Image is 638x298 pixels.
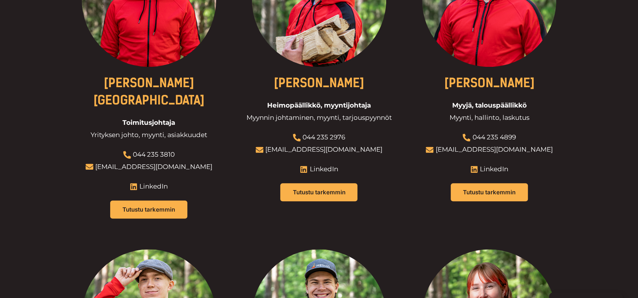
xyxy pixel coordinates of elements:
[472,133,516,141] a: 044 235 4899
[444,76,534,90] a: [PERSON_NAME]
[133,151,175,158] a: 044 235 3810
[122,117,175,129] span: Toimitusjohtaja
[470,163,508,175] a: LinkedIn
[267,99,371,112] span: Heimopäällikkö, myyntijohtaja
[449,112,529,124] span: Myynti, hallinto, laskutus
[452,99,526,112] span: Myyjä, talouspäällikkö
[302,133,345,141] a: 044 235 2976
[246,112,392,124] span: Myynnin johtaminen, myynti, tarjouspyynnöt
[137,180,168,193] span: LinkedIn
[478,163,508,175] span: LinkedIn
[274,76,364,90] a: [PERSON_NAME]
[300,163,338,175] a: LinkedIn
[91,129,207,141] span: Yrityksen johto, myynti, asiakkuudet
[463,189,516,195] span: Tutustu tarkemmin
[280,183,357,201] a: Tutustu tarkemmin
[122,207,175,212] span: Tutustu tarkemmin
[95,163,212,171] a: [EMAIL_ADDRESS][DOMAIN_NAME]
[451,183,528,201] a: Tutustu tarkemmin
[110,200,187,219] a: Tutustu tarkemmin
[265,146,382,153] a: [EMAIL_ADDRESS][DOMAIN_NAME]
[93,76,205,108] a: [PERSON_NAME][GEOGRAPHIC_DATA]
[307,163,338,175] span: LinkedIn
[293,189,345,195] span: Tutustu tarkemmin
[435,146,552,153] a: [EMAIL_ADDRESS][DOMAIN_NAME]
[130,180,168,193] a: LinkedIn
